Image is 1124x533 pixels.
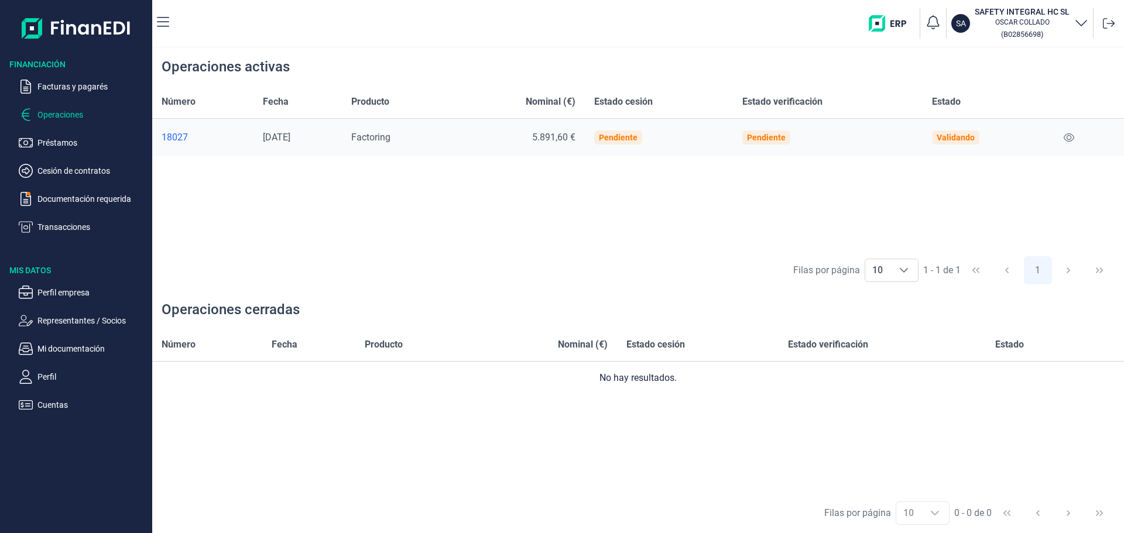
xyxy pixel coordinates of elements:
button: Last Page [1085,256,1113,284]
button: Documentación requerida [19,192,148,206]
p: Mi documentación [37,342,148,356]
button: Previous Page [993,256,1021,284]
span: Producto [351,95,389,109]
span: Nominal (€) [526,95,575,109]
span: Nominal (€) [558,338,608,352]
div: Operaciones cerradas [162,300,300,319]
button: SASAFETY INTEGRAL HC SLOSCAR COLLADO(B02856698) [951,6,1088,41]
button: Préstamos [19,136,148,150]
span: Estado [932,95,961,109]
div: Choose [921,502,949,524]
p: Operaciones [37,108,148,122]
span: Número [162,338,196,352]
span: Fecha [263,95,289,109]
div: Pendiente [599,133,638,142]
div: Pendiente [747,133,786,142]
img: erp [869,15,915,32]
img: Logo de aplicación [22,9,131,47]
button: First Page [993,499,1021,527]
div: Choose [890,259,918,281]
span: Estado verificación [742,95,823,109]
div: No hay resultados. [162,371,1115,385]
button: Perfil [19,370,148,384]
p: Perfil [37,370,148,384]
button: Facturas y pagarés [19,80,148,94]
button: Operaciones [19,108,148,122]
button: Page 1 [1024,256,1052,284]
button: Next Page [1054,499,1082,527]
div: Operaciones activas [162,57,290,76]
button: Last Page [1085,499,1113,527]
span: 1 - 1 de 1 [923,266,961,275]
p: Documentación requerida [37,192,148,206]
div: Filas por página [824,506,891,520]
button: First Page [962,256,990,284]
span: 10 [865,259,890,281]
div: Validando [937,133,975,142]
span: Producto [365,338,403,352]
button: Perfil empresa [19,286,148,300]
button: Transacciones [19,220,148,234]
span: Estado cesión [594,95,653,109]
button: Cuentas [19,398,148,412]
button: Next Page [1054,256,1082,284]
button: Previous Page [1024,499,1052,527]
span: 5.891,60 € [532,132,575,143]
span: Estado verificación [788,338,868,352]
p: OSCAR COLLADO [975,18,1070,27]
p: Cesión de contratos [37,164,148,178]
div: [DATE] [263,132,333,143]
p: Perfil empresa [37,286,148,300]
span: Número [162,95,196,109]
button: Mi documentación [19,342,148,356]
p: Facturas y pagarés [37,80,148,94]
p: Cuentas [37,398,148,412]
span: Estado cesión [626,338,685,352]
span: Factoring [351,132,390,143]
p: Préstamos [37,136,148,150]
p: SA [956,18,966,29]
button: Cesión de contratos [19,164,148,178]
div: Filas por página [793,263,860,277]
span: Estado [995,338,1024,352]
p: Representantes / Socios [37,314,148,328]
span: Fecha [272,338,297,352]
small: Copiar cif [1001,30,1043,39]
p: Transacciones [37,220,148,234]
a: 18027 [162,132,244,143]
h3: SAFETY INTEGRAL HC SL [975,6,1070,18]
span: 0 - 0 de 0 [954,508,992,518]
button: Representantes / Socios [19,314,148,328]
